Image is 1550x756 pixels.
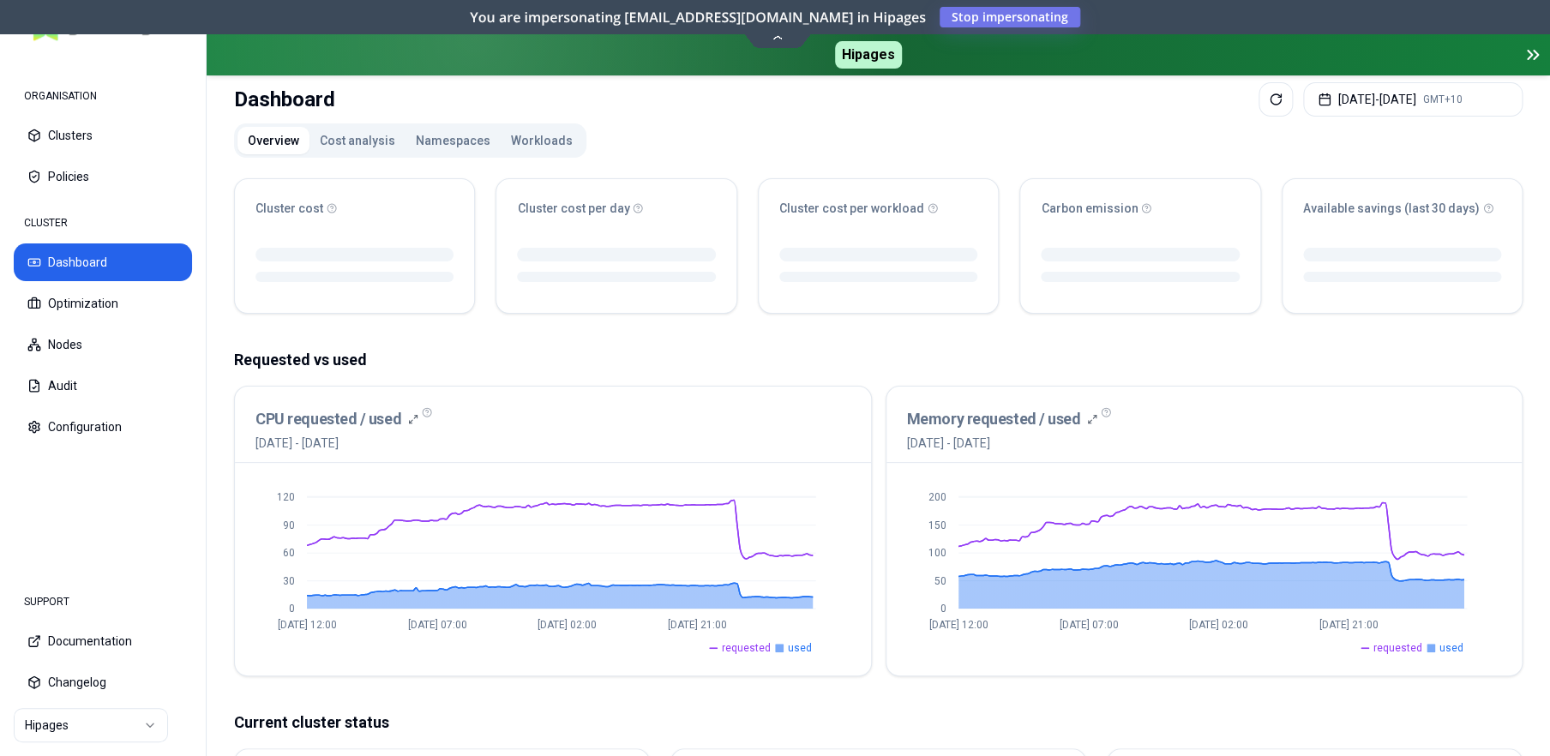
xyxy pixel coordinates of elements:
[234,348,1523,372] p: Requested vs used
[928,519,946,531] tspan: 150
[907,435,1098,452] span: [DATE] - [DATE]
[14,285,192,322] button: Optimization
[668,618,727,630] tspan: [DATE] 21:00
[14,622,192,660] button: Documentation
[14,663,192,701] button: Changelog
[1319,618,1379,630] tspan: [DATE] 21:00
[234,711,1523,735] p: Current cluster status
[1439,641,1463,655] span: used
[406,127,501,154] button: Namespaces
[14,326,192,363] button: Nodes
[14,79,192,113] div: ORGANISATION
[538,618,597,630] tspan: [DATE] 02:00
[289,603,295,615] tspan: 0
[255,407,401,431] h3: CPU requested / used
[309,127,406,154] button: Cost analysis
[1303,200,1501,217] div: Available savings (last 30 days)
[255,435,418,452] span: [DATE] - [DATE]
[1059,618,1118,630] tspan: [DATE] 07:00
[234,82,335,117] div: Dashboard
[407,618,466,630] tspan: [DATE] 07:00
[255,200,454,217] div: Cluster cost
[788,641,812,655] span: used
[501,127,583,154] button: Workloads
[14,117,192,154] button: Clusters
[835,41,902,69] span: Hipages
[14,585,192,619] div: SUPPORT
[928,491,946,503] tspan: 200
[14,158,192,195] button: Policies
[1041,200,1239,217] div: Carbon emission
[14,367,192,405] button: Audit
[14,206,192,240] div: CLUSTER
[283,575,295,587] tspan: 30
[237,127,309,154] button: Overview
[722,641,771,655] span: requested
[277,618,336,630] tspan: [DATE] 12:00
[517,200,715,217] div: Cluster cost per day
[283,519,295,531] tspan: 90
[1423,93,1463,106] span: GMT+10
[277,491,295,503] tspan: 120
[928,618,988,630] tspan: [DATE] 12:00
[1373,641,1422,655] span: requested
[14,243,192,281] button: Dashboard
[14,408,192,446] button: Configuration
[940,603,946,615] tspan: 0
[283,547,295,559] tspan: 60
[907,407,1081,431] h3: Memory requested / used
[1303,82,1523,117] button: [DATE]-[DATE]GMT+10
[928,547,946,559] tspan: 100
[934,575,946,587] tspan: 50
[1189,618,1248,630] tspan: [DATE] 02:00
[779,200,977,217] div: Cluster cost per workload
